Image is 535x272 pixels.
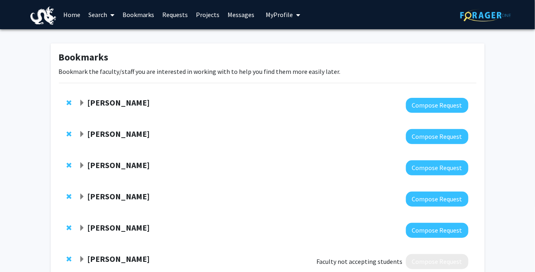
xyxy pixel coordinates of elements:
button: Compose Request to Baris Taskin [406,254,468,269]
img: Drexel University Logo [30,6,56,25]
span: My Profile [266,11,293,19]
span: Expand Christopher Li Bookmark [79,194,85,200]
button: Compose Request to Maureen Tang [406,98,468,113]
a: Requests [159,0,192,29]
p: Bookmark the faculty/staff you are interested in working with to help you find them more easily l... [59,67,477,76]
span: Remove Wesley Chang from bookmarks [67,162,72,168]
iframe: Chat [6,235,34,266]
span: Expand Wesley Chang Bookmark [79,162,85,169]
a: Projects [192,0,224,29]
img: ForagerOne Logo [460,9,511,22]
span: Faculty not accepting students [317,257,403,266]
button: Compose Request to Dimitrios Fafalis [406,129,468,144]
span: Expand Baris Taskin Bookmark [79,256,85,263]
span: Remove Christopher Li from bookmarks [67,193,72,200]
span: Expand Dimitrios Fafalis Bookmark [79,131,85,138]
a: Home [59,0,84,29]
span: Remove Maureen Tang from bookmarks [67,99,72,106]
h1: Bookmarks [59,52,477,63]
a: Messages [224,0,259,29]
span: Expand Maureen Tang Bookmark [79,100,85,106]
strong: [PERSON_NAME] [87,129,150,139]
button: Compose Request to Christopher Li [406,192,468,207]
a: Search [84,0,118,29]
a: Bookmarks [118,0,159,29]
strong: [PERSON_NAME] [87,160,150,170]
strong: [PERSON_NAME] [87,254,150,264]
span: Remove Baris Taskin from bookmarks [67,256,72,262]
span: Expand Lifeng Zhou Bookmark [79,225,85,231]
span: Remove Dimitrios Fafalis from bookmarks [67,131,72,137]
button: Compose Request to Wesley Chang [406,160,468,175]
span: Remove Lifeng Zhou from bookmarks [67,225,72,231]
strong: [PERSON_NAME] [87,191,150,201]
strong: [PERSON_NAME] [87,222,150,233]
strong: [PERSON_NAME] [87,97,150,108]
button: Compose Request to Lifeng Zhou [406,223,468,238]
